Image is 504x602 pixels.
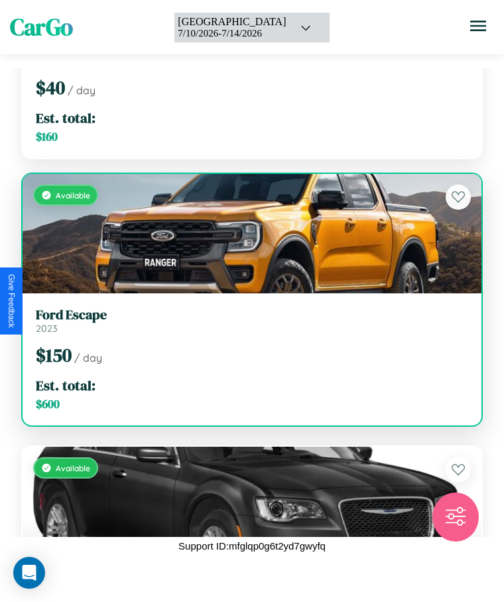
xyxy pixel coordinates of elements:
[36,323,58,335] span: 2023
[13,557,45,589] div: Open Intercom Messenger
[36,75,65,100] span: $ 40
[36,307,468,323] h3: Ford Escape
[56,463,90,473] span: Available
[68,84,95,97] span: / day
[178,537,326,555] p: Support ID: mfglqp0g6t2yd7gwyfq
[178,16,286,28] div: [GEOGRAPHIC_DATA]
[36,376,95,395] span: Est. total:
[36,129,58,145] span: $ 160
[74,351,102,364] span: / day
[10,11,73,43] span: CarGo
[36,307,468,335] a: Ford Escape2023
[36,108,95,127] span: Est. total:
[56,190,90,200] span: Available
[178,28,286,39] div: 7 / 10 / 2026 - 7 / 14 / 2026
[7,274,16,328] div: Give Feedback
[36,342,72,368] span: $ 150
[36,396,60,412] span: $ 600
